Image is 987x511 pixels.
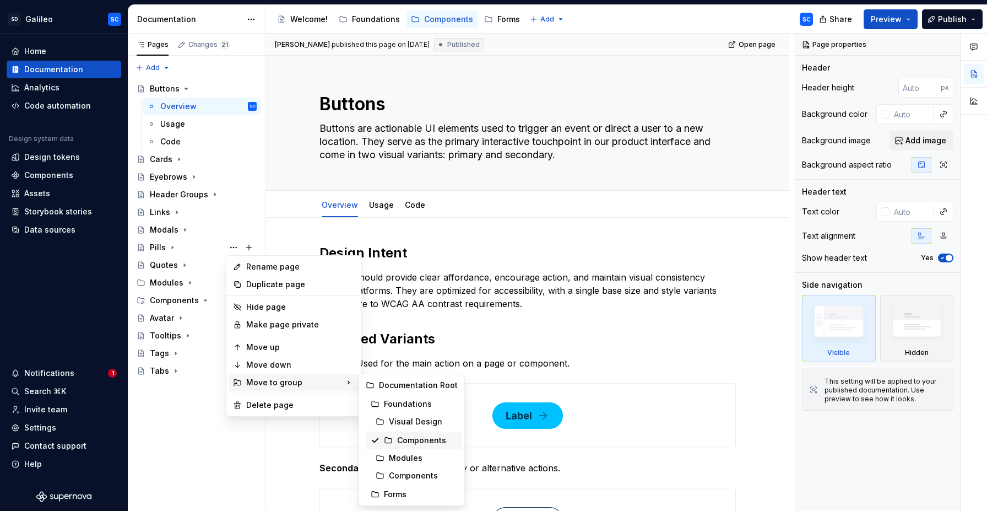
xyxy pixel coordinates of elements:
div: Hide page [246,302,354,313]
div: Rename page [246,261,354,272]
div: Move down [246,359,354,370]
div: Move to group [229,374,359,391]
div: Make page private [246,319,354,330]
div: Delete page [246,400,354,411]
div: Duplicate page [246,279,354,290]
div: Move up [246,342,354,353]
